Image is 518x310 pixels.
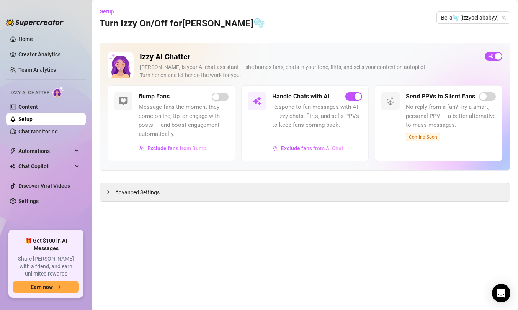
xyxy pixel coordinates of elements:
img: svg%3e [139,146,144,151]
a: Team Analytics [18,67,56,73]
span: team [502,15,506,20]
h5: Send PPVs to Silent Fans [406,92,475,101]
div: collapsed [106,188,115,196]
span: Share [PERSON_NAME] with a friend, and earn unlimited rewards [13,255,79,278]
button: Exclude fans from AI Chat [272,142,344,154]
span: No reply from a fan? Try a smart, personal PPV — a better alternative to mass messages. [406,103,496,130]
span: Message fans the moment they come online, tip, or engage with posts — and boost engagement automa... [139,103,229,139]
span: Exclude fans from Bump [147,145,206,151]
h5: Bump Fans [139,92,170,101]
span: Earn now [31,284,53,290]
span: Advanced Settings [115,188,160,197]
div: Open Intercom Messenger [492,284,510,302]
h2: Izzy AI Chatter [140,52,479,62]
a: Creator Analytics [18,48,80,61]
span: Chat Copilot [18,160,73,172]
img: AI Chatter [52,86,64,97]
span: collapsed [106,190,111,194]
button: Exclude fans from Bump [139,142,207,154]
img: svg%3e [119,97,128,106]
span: Izzy AI Chatter [11,89,49,97]
a: Setup [18,116,33,122]
a: Chat Monitoring [18,128,58,134]
span: Coming Soon [406,133,440,141]
a: Content [18,104,38,110]
span: Respond to fan messages with AI — Izzy chats, flirts, and sells PPVs to keep fans coming back. [272,103,362,130]
a: Discover Viral Videos [18,183,70,189]
img: Chat Copilot [10,164,15,169]
span: arrow-right [56,284,61,290]
img: svg%3e [252,97,261,106]
button: Setup [100,5,120,18]
span: Bella🫧 (izzybellababyy) [441,12,506,23]
a: Settings [18,198,39,204]
span: Setup [100,8,114,15]
img: svg%3e [273,146,278,151]
div: [PERSON_NAME] is your AI chat assistant — she bumps fans, chats in your tone, flirts, and sells y... [140,63,479,79]
img: logo-BBDzfeDw.svg [6,18,64,26]
h5: Handle Chats with AI [272,92,330,101]
a: Home [18,36,33,42]
h3: Turn Izzy On/Off for [PERSON_NAME]🫧 [100,18,265,30]
img: svg%3e [386,97,395,106]
span: thunderbolt [10,148,16,154]
span: Exclude fans from AI Chat [281,145,343,151]
button: Earn nowarrow-right [13,281,79,293]
span: Automations [18,145,73,157]
img: Izzy AI Chatter [108,52,134,78]
span: 🎁 Get $100 in AI Messages [13,237,79,252]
